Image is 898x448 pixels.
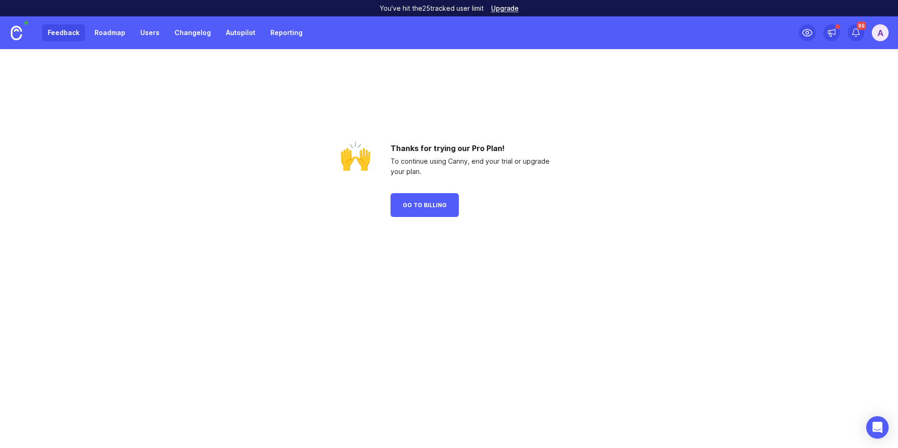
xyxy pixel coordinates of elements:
[135,24,165,41] a: Users
[391,143,505,154] div: Thanks for trying our Pro Plan!
[391,193,459,217] button: Go to Billing
[872,24,889,41] button: A
[220,24,261,41] a: Autopilot
[391,156,559,177] div: To continue using Canny, end your trial or upgrade your plan.
[380,4,484,13] p: You've hit the 25 tracked user limit
[265,24,308,41] a: Reporting
[169,24,217,41] a: Changelog
[491,5,519,12] a: Upgrade
[866,416,889,439] div: Open Intercom Messenger
[11,26,22,40] img: Canny Home
[89,24,131,41] a: Roadmap
[403,202,447,209] span: Go to Billing
[339,143,372,217] div: 🙌
[857,22,866,30] span: 99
